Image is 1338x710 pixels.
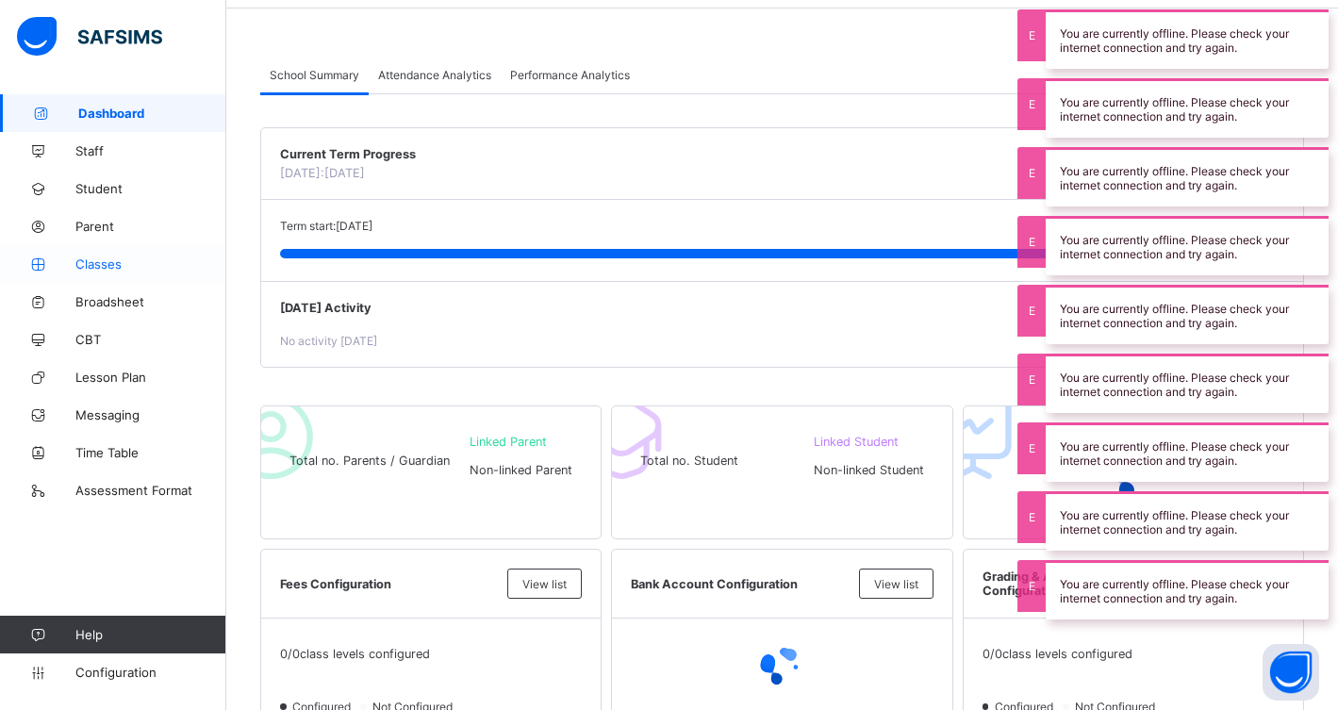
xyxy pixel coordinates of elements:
span: School Summary [270,68,359,82]
span: Bank Account Configuration [631,577,849,591]
span: Linked Parent [470,435,572,449]
img: safsims [17,17,162,57]
span: Linked Student [814,435,924,449]
div: You are currently offline. Please check your internet connection and try again. [1046,491,1329,551]
span: Total no. Student [640,454,803,468]
div: You are currently offline. Please check your internet connection and try again. [1046,285,1329,344]
span: Broadsheet [75,294,226,309]
span: Messaging [75,407,226,422]
span: Classes [75,256,226,272]
div: You are currently offline. Please check your internet connection and try again. [1046,422,1329,482]
span: Performance Analytics [510,68,630,82]
span: Parent [75,219,226,234]
span: View list [874,577,918,591]
span: Non-linked Student [814,463,924,477]
span: Non-linked Parent [470,463,572,477]
span: Term start: [DATE] [280,219,372,233]
span: Help [75,627,225,642]
span: Assessment Format [75,483,226,498]
div: You are currently offline. Please check your internet connection and try again. [1046,78,1329,138]
span: [DATE] Activity [280,301,1284,315]
span: [DATE]: [DATE] [280,166,365,180]
div: You are currently offline. Please check your internet connection and try again. [1046,216,1329,275]
span: Attendance Analytics [378,68,491,82]
span: Total no. Parents / Guardian [289,454,460,468]
span: Lesson Plan [75,370,226,385]
span: Time Table [75,445,226,460]
span: Student [75,181,226,196]
div: You are currently offline. Please check your internet connection and try again. [1046,560,1329,619]
span: View list [522,577,567,591]
span: Current Term Progress [280,147,1119,161]
span: 0 / 0 class levels configured [280,647,430,661]
span: Staff [75,143,226,158]
div: You are currently offline. Please check your internet connection and try again. [1046,147,1329,206]
span: 0 / 0 class levels configured [983,647,1132,661]
span: Configuration [75,665,225,680]
span: Grading & Assessment Configurations [983,570,1200,598]
div: You are currently offline. Please check your internet connection and try again. [1046,9,1329,69]
span: Dashboard [78,106,226,121]
div: You are currently offline. Please check your internet connection and try again. [1046,354,1329,413]
span: No activity [DATE] [280,334,377,348]
button: Open asap [1263,644,1319,701]
span: Fees Configuration [280,577,498,591]
span: CBT [75,332,226,347]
